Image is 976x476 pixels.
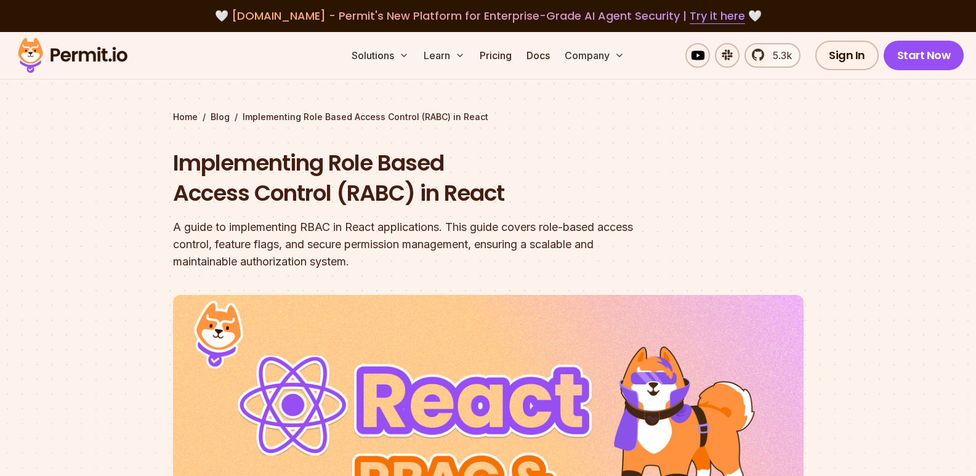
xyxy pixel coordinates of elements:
div: 🤍 🤍 [30,7,946,25]
a: Sign In [815,41,879,70]
a: Pricing [475,43,517,68]
h1: Implementing Role Based Access Control (RABC) in React [173,148,646,209]
div: / / [173,111,804,123]
button: Solutions [347,43,414,68]
a: Home [173,111,198,123]
img: Permit logo [12,34,133,76]
button: Learn [419,43,470,68]
a: Docs [522,43,555,68]
button: Company [560,43,629,68]
a: Try it here [690,8,745,24]
span: [DOMAIN_NAME] - Permit's New Platform for Enterprise-Grade AI Agent Security | [232,8,745,23]
span: 5.3k [765,48,792,63]
div: A guide to implementing RBAC in React applications. This guide covers role-based access control, ... [173,219,646,270]
a: Start Now [884,41,964,70]
a: Blog [211,111,230,123]
a: 5.3k [744,43,801,68]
